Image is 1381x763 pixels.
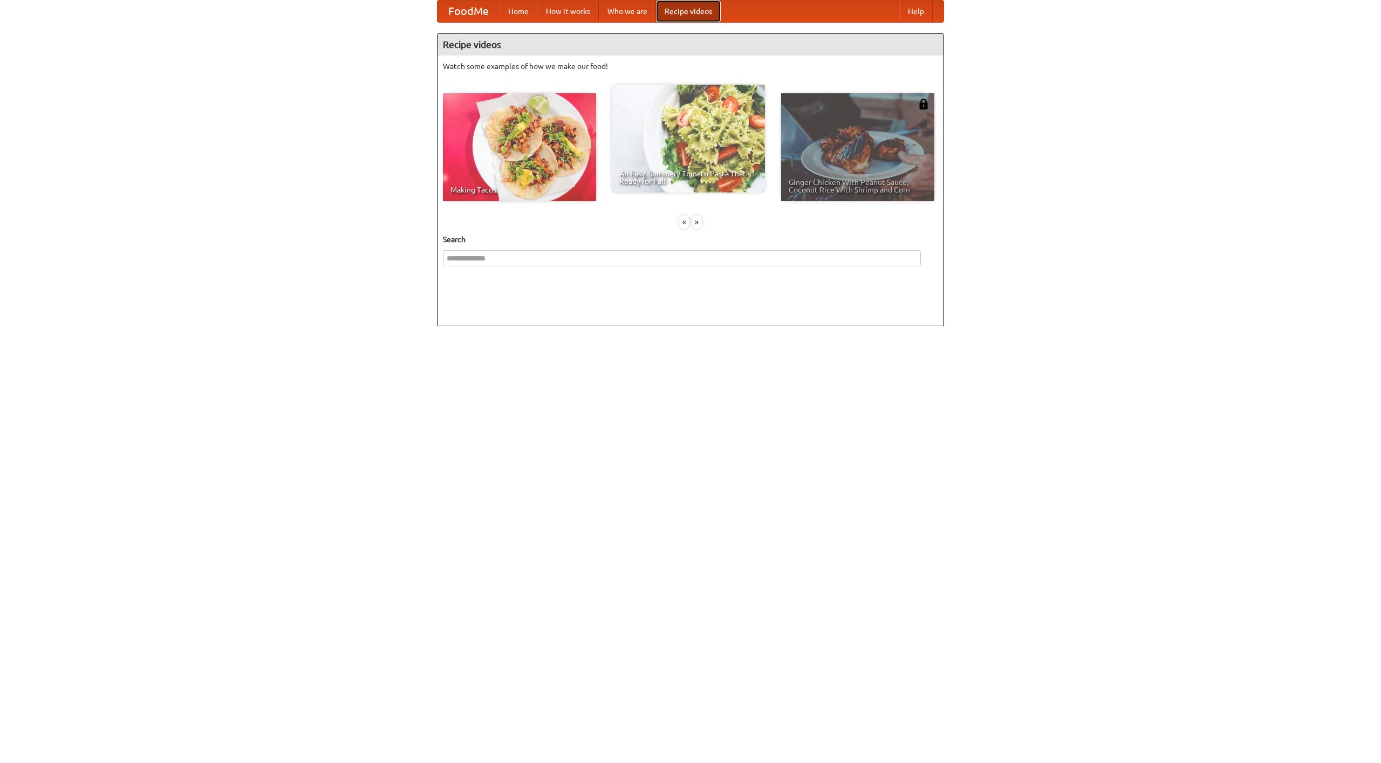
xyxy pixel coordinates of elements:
a: An Easy, Summery Tomato Pasta That's Ready for Fall [612,85,765,193]
p: Watch some examples of how we make our food! [443,61,938,72]
h4: Recipe videos [437,34,944,56]
span: An Easy, Summery Tomato Pasta That's Ready for Fall [619,170,757,185]
a: Help [899,1,933,22]
a: Making Tacos [443,93,596,201]
a: FoodMe [437,1,500,22]
a: How it works [537,1,599,22]
h5: Search [443,234,938,245]
div: » [692,215,702,229]
span: Making Tacos [450,186,589,194]
div: « [679,215,689,229]
a: Who we are [599,1,656,22]
a: Recipe videos [656,1,721,22]
img: 483408.png [918,99,929,109]
a: Home [500,1,537,22]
